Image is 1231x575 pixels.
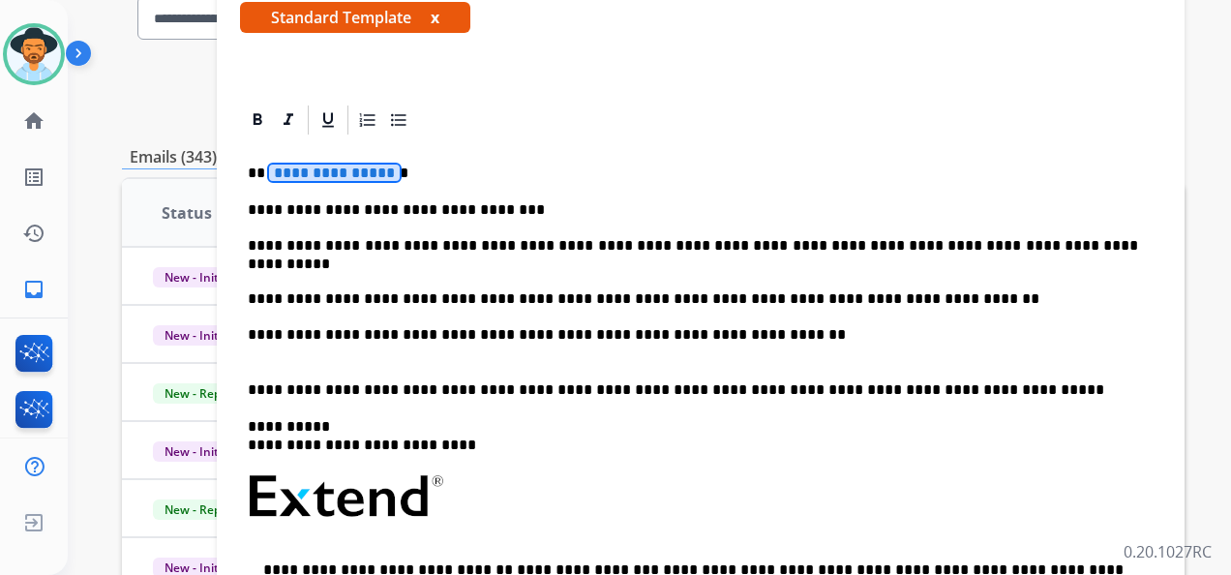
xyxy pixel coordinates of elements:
[274,106,303,135] div: Italic
[240,2,470,33] span: Standard Template
[22,109,45,133] mat-icon: home
[431,6,439,29] button: x
[1124,540,1212,563] p: 0.20.1027RC
[22,166,45,189] mat-icon: list_alt
[353,106,382,135] div: Ordered List
[153,441,243,462] span: New - Initial
[314,106,343,135] div: Underline
[22,278,45,301] mat-icon: inbox
[243,106,272,135] div: Bold
[153,325,243,346] span: New - Initial
[7,27,61,81] img: avatar
[153,499,241,520] span: New - Reply
[153,267,243,287] span: New - Initial
[153,383,241,404] span: New - Reply
[22,222,45,245] mat-icon: history
[384,106,413,135] div: Bullet List
[162,201,212,225] span: Status
[122,145,225,169] p: Emails (343)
